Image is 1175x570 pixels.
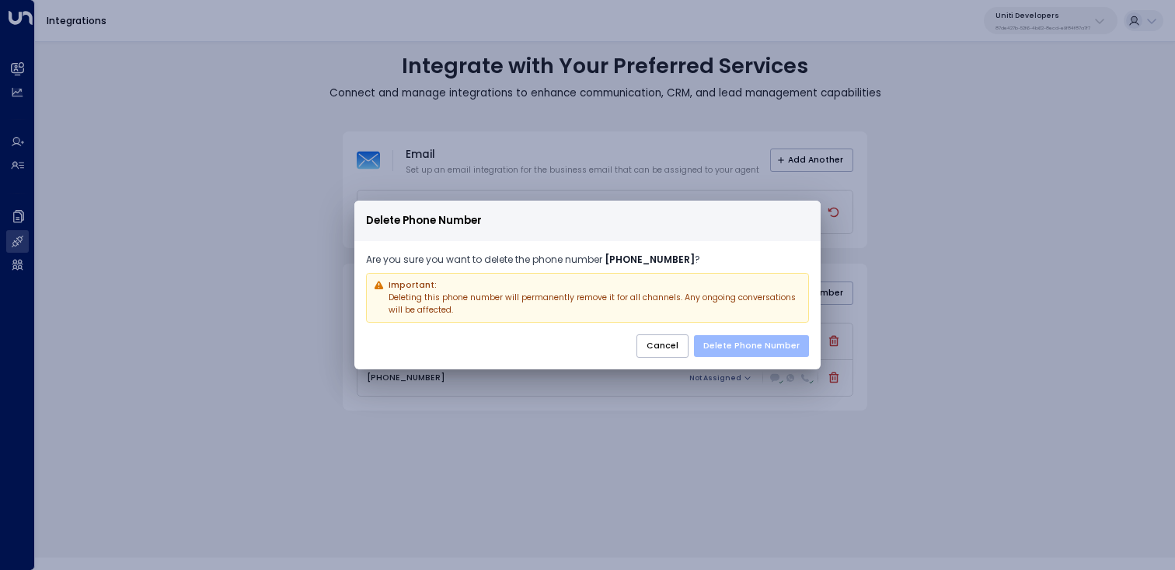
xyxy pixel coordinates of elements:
[389,279,802,292] p: Important:
[605,253,695,266] span: [PHONE_NUMBER]
[366,253,809,267] p: Are you sure you want to delete the phone number ?
[636,334,689,358] button: Cancel
[694,335,809,357] button: Delete Phone Number
[389,292,802,316] p: Deleting this phone number will permanently remove it for all channels. Any ongoing conversations...
[366,212,482,229] span: Delete Phone Number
